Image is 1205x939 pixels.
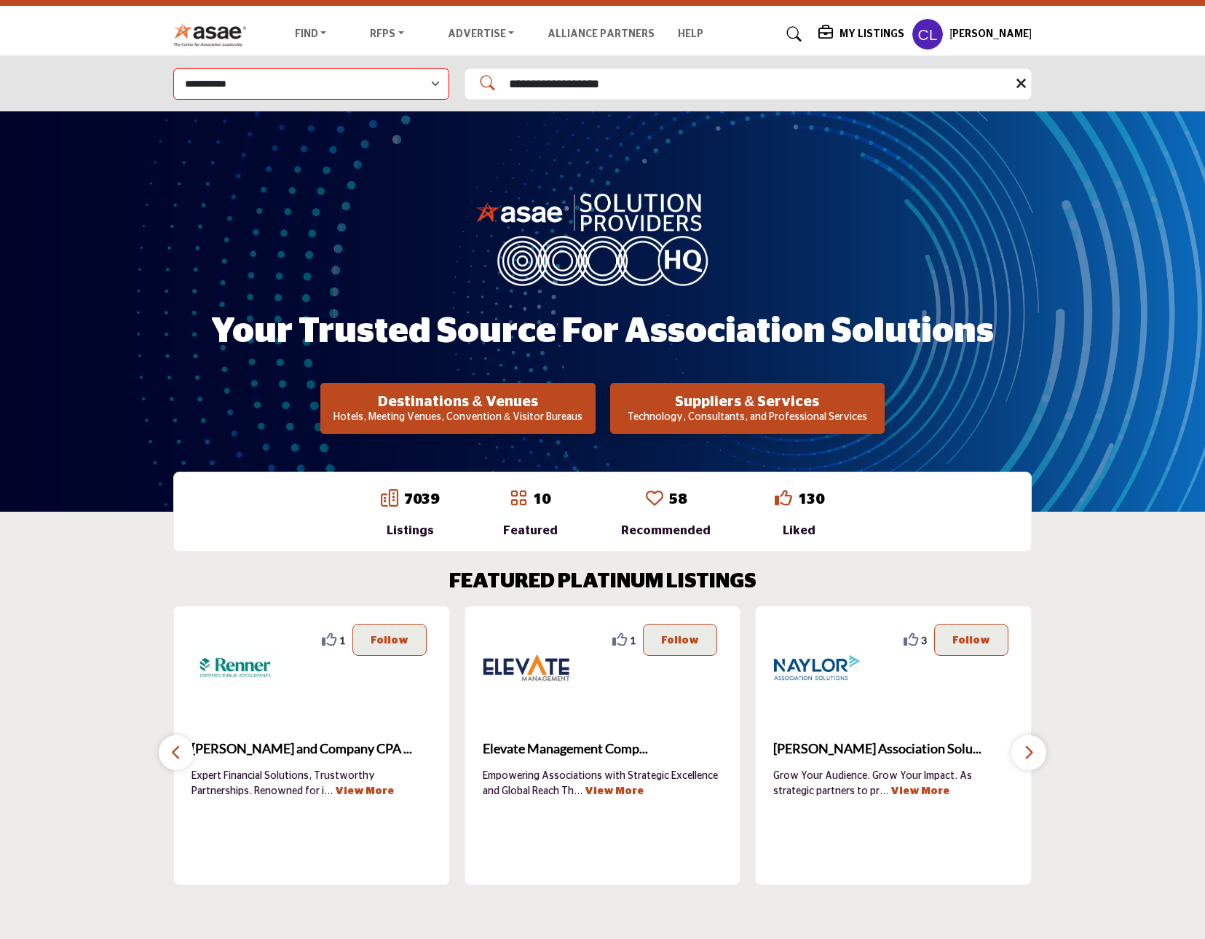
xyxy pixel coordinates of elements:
button: Follow [934,624,1008,656]
a: 130 [798,492,824,507]
span: ... [574,786,582,796]
div: Featured [503,522,558,539]
p: Follow [371,632,408,648]
a: Help [678,29,703,39]
h5: [PERSON_NAME] [949,28,1032,42]
a: 10 [533,492,550,507]
span: 1 [339,633,345,648]
span: Elevate Management Comp... [483,739,723,758]
div: Liked [775,522,824,539]
a: View More [585,786,644,796]
span: [PERSON_NAME] and Company CPA ... [191,739,432,758]
h2: FEATURED PLATINUM LISTINGS [449,570,756,595]
a: [PERSON_NAME] Association Solu... [773,729,1014,768]
b: Elevate Management Company [483,729,723,768]
p: Hotels, Meeting Venues, Convention & Visitor Bureaus [325,411,590,425]
a: Alliance Partners [548,29,655,39]
p: Empowering Associations with Strategic Excellence and Global Reach Th [483,769,723,798]
h1: Your Trusted Source for Association Solutions [211,309,994,354]
a: 58 [669,492,687,507]
p: Grow Your Audience. Grow Your Impact. As strategic partners to pr [773,769,1014,798]
h2: Suppliers & Services [615,393,880,411]
button: Destinations & Venues Hotels, Meeting Venues, Convention & Visitor Bureaus [320,383,595,434]
b: Renner and Company CPA PC [191,729,432,768]
a: View More [890,786,949,796]
div: Listings [381,522,439,539]
p: Expert Financial Solutions, Trustworthy Partnerships. Renowned for i [191,769,432,798]
img: Elevate Management Company [483,624,570,711]
a: Go to Recommended [646,489,663,510]
a: Elevate Management Comp... [483,729,723,768]
span: 3 [921,633,927,648]
a: View More [335,786,394,796]
div: Recommended [621,522,711,539]
p: Follow [952,632,990,648]
a: 7039 [404,492,439,507]
h2: Destinations & Venues [325,393,590,411]
select: Select Listing Type Dropdown [173,68,449,100]
span: 1 [630,633,636,648]
a: Search [773,23,811,46]
img: Renner and Company CPA PC [191,624,279,711]
p: Follow [661,632,699,648]
h5: My Listings [839,28,904,41]
img: Naylor Association Solutions [773,624,861,711]
div: My Listings [818,25,904,43]
a: Find [285,24,337,44]
a: [PERSON_NAME] and Company CPA ... [191,729,432,768]
button: Follow [643,624,717,656]
button: Follow [352,624,427,656]
button: Show hide supplier dropdown [912,18,944,50]
span: ... [880,786,888,796]
input: Search Solutions [465,68,1032,100]
p: Technology, Consultants, and Professional Services [615,411,880,425]
span: [PERSON_NAME] Association Solu... [773,739,1014,758]
button: Suppliers & Services Technology, Consultants, and Professional Services [610,383,885,434]
img: Site Logo [173,23,254,47]
i: Go to Liked [775,489,792,507]
a: RFPs [360,24,414,44]
b: Naylor Association Solutions [773,729,1014,768]
a: Go to Featured [510,489,527,510]
span: ... [324,786,333,796]
img: image [475,190,730,286]
a: Advertise [438,24,525,44]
